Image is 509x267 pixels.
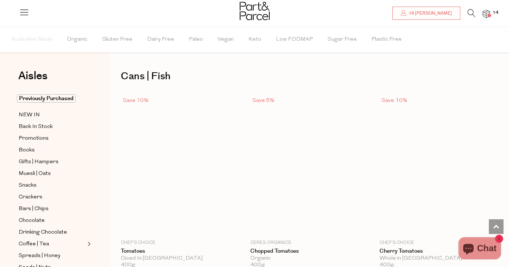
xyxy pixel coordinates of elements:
p: Chef's Choice [379,239,498,246]
a: Chopped Tomatoes [250,248,369,255]
span: Australian Made [11,27,52,52]
button: Expand/Collapse Coffee | Tea [86,239,91,248]
a: Snacks [19,181,85,190]
p: Chef's Choice [121,239,239,246]
div: Save 10% [121,96,151,106]
div: Diced In [GEOGRAPHIC_DATA] [121,255,239,262]
span: NEW IN [19,111,40,120]
span: Keto [248,27,261,52]
span: Aisles [18,68,48,84]
span: Books [19,146,35,155]
a: Muesli | Oats [19,169,85,178]
span: Spreads | Honey [19,252,60,260]
span: Vegan [218,27,234,52]
span: Muesli | Oats [19,169,51,178]
p: Ceres Organics [250,239,369,246]
img: Part&Parcel [240,2,270,20]
span: Drinking Chocolate [19,228,67,237]
span: Dairy Free [147,27,174,52]
a: Promotions [19,134,85,143]
a: Bars | Chips [19,204,85,213]
div: Save 10% [379,96,409,106]
a: Previously Purchased [19,94,85,103]
a: Crackers [19,193,85,202]
span: Organic [67,27,87,52]
a: Spreads | Honey [19,251,85,260]
span: Bars | Chips [19,205,49,213]
a: 14 [483,10,490,18]
span: Snacks [19,181,37,190]
span: Previously Purchased [17,94,76,103]
div: Organic [250,255,369,262]
a: Chocolate [19,216,85,225]
a: Books [19,146,85,155]
span: Paleo [189,27,203,52]
a: Tomatoes [121,248,239,255]
span: Coffee | Tea [19,240,49,249]
a: Drinking Chocolate [19,228,85,237]
span: 14 [491,10,500,16]
a: NEW IN [19,110,85,120]
div: Save 5% [250,96,277,106]
a: Aisles [18,70,48,89]
a: Gifts | Hampers [19,157,85,167]
span: Hi [PERSON_NAME] [408,10,452,17]
a: Coffee | Tea [19,239,85,249]
span: Promotions [19,134,49,143]
a: Hi [PERSON_NAME] [392,7,460,20]
img: Chopped Tomatoes [309,165,310,166]
img: Cherry Tomatoes [439,165,439,166]
span: Gifts | Hampers [19,158,59,167]
h1: Cans | Fish [121,68,498,85]
span: Plastic Free [371,27,402,52]
a: Cherry Tomatoes [379,248,498,255]
a: Back In Stock [19,122,85,131]
span: Crackers [19,193,42,202]
span: Gluten Free [102,27,132,52]
span: Low FODMAP [276,27,313,52]
span: Back In Stock [19,122,53,131]
div: Whole in [GEOGRAPHIC_DATA] [379,255,498,262]
span: Sugar Free [328,27,357,52]
span: Chocolate [19,216,45,225]
inbox-online-store-chat: Shopify online store chat [456,237,503,261]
